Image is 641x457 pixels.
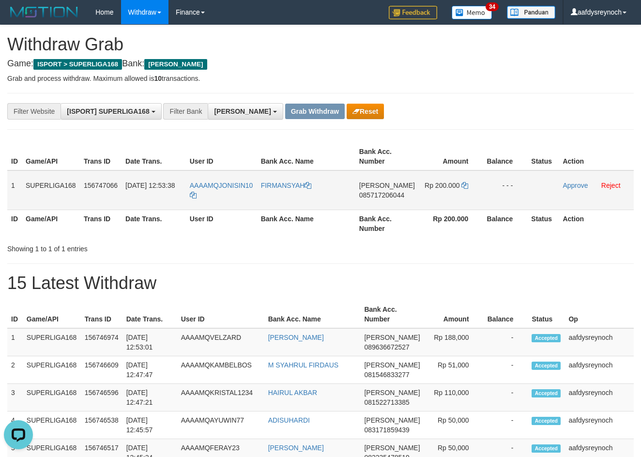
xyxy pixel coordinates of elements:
th: Date Trans. [122,301,177,328]
button: [ISPORT] SUPERLIGA168 [61,103,161,120]
td: aafdysreynoch [565,356,634,384]
span: Accepted [532,362,561,370]
th: Game/API [22,143,80,170]
td: AAAAMQAYUWIN77 [177,411,264,439]
td: SUPERLIGA168 [23,384,81,411]
span: Accepted [532,417,561,425]
a: Copy 200000 to clipboard [461,182,468,189]
td: - [484,411,528,439]
h1: Withdraw Grab [7,35,634,54]
td: SUPERLIGA168 [23,328,81,356]
th: ID [7,301,23,328]
th: Amount [419,143,483,170]
td: 156746609 [81,356,122,384]
a: ADISUHARDI [268,416,310,424]
th: Date Trans. [122,143,186,170]
span: Rp 200.000 [425,182,459,189]
td: SUPERLIGA168 [23,356,81,384]
span: [PERSON_NAME] [364,416,420,424]
th: Status [528,301,565,328]
th: ID [7,143,22,170]
th: Bank Acc. Number [355,143,419,170]
h4: Game: Bank: [7,59,634,69]
a: [PERSON_NAME] [268,444,324,452]
td: - [484,356,528,384]
td: aafdysreynoch [565,328,634,356]
td: [DATE] 12:47:21 [122,384,177,411]
th: Bank Acc. Name [257,210,355,237]
h1: 15 Latest Withdraw [7,274,634,293]
th: Op [565,301,634,328]
button: Reset [347,104,384,119]
th: ID [7,210,22,237]
td: 3 [7,384,23,411]
a: FIRMANSYAH [261,182,312,189]
td: Rp 51,000 [424,356,484,384]
td: SUPERLIGA168 [22,170,80,210]
td: [DATE] 12:53:01 [122,328,177,356]
img: Button%20Memo.svg [452,6,492,19]
td: 2 [7,356,23,384]
span: Copy 089636672527 to clipboard [364,343,409,351]
th: Date Trans. [122,210,186,237]
span: [DATE] 12:53:38 [125,182,175,189]
th: Trans ID [80,143,122,170]
th: Trans ID [81,301,122,328]
span: [ISPORT] SUPERLIGA168 [67,107,149,115]
a: HAIRUL AKBAR [268,389,317,396]
th: User ID [186,210,257,237]
td: aafdysreynoch [565,384,634,411]
p: Grab and process withdraw. Maximum allowed is transactions. [7,74,634,83]
span: ISPORT > SUPERLIGA168 [33,59,122,70]
th: Rp 200.000 [419,210,483,237]
span: [PERSON_NAME] [364,389,420,396]
th: Action [559,210,634,237]
td: - [484,384,528,411]
span: Copy 085717206044 to clipboard [359,191,404,199]
td: SUPERLIGA168 [23,411,81,439]
button: [PERSON_NAME] [208,103,283,120]
td: 1 [7,170,22,210]
th: Trans ID [80,210,122,237]
td: AAAAMQKRISTAL1234 [177,384,264,411]
th: Game/API [22,210,80,237]
th: Bank Acc. Name [264,301,361,328]
strong: 10 [154,75,162,82]
td: 156746538 [81,411,122,439]
td: Rp 110,000 [424,384,484,411]
td: 156746596 [81,384,122,411]
th: Action [559,143,634,170]
th: Bank Acc. Number [355,210,419,237]
span: [PERSON_NAME] [144,59,207,70]
button: Open LiveChat chat widget [4,4,33,33]
img: Feedback.jpg [389,6,437,19]
span: AAAAMQJONISIN10 [190,182,253,189]
span: [PERSON_NAME] [214,107,271,115]
div: Filter Bank [163,103,208,120]
a: M SYAHRUL FIRDAUS [268,361,338,369]
a: Reject [601,182,621,189]
td: - [484,328,528,356]
th: Balance [484,301,528,328]
span: Copy 081546833277 to clipboard [364,371,409,379]
img: MOTION_logo.png [7,5,81,19]
th: Status [527,143,559,170]
td: 4 [7,411,23,439]
th: Balance [483,210,527,237]
th: Bank Acc. Name [257,143,355,170]
img: panduan.png [507,6,555,19]
th: User ID [177,301,264,328]
span: Copy 083171859439 to clipboard [364,426,409,434]
span: Accepted [532,444,561,453]
div: Showing 1 to 1 of 1 entries [7,240,260,254]
button: Grab Withdraw [285,104,345,119]
span: [PERSON_NAME] [364,361,420,369]
span: 156747066 [84,182,118,189]
th: Balance [483,143,527,170]
span: [PERSON_NAME] [364,444,420,452]
th: User ID [186,143,257,170]
th: Amount [424,301,484,328]
th: Status [527,210,559,237]
td: AAAAMQKAMBELBOS [177,356,264,384]
span: Accepted [532,389,561,397]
